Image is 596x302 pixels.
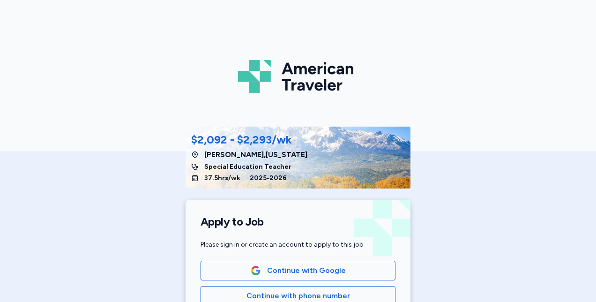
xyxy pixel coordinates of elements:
[204,149,307,160] span: [PERSON_NAME] , [US_STATE]
[191,132,292,147] div: $2,092 - $2,293/wk
[267,265,346,276] span: Continue with Google
[238,56,358,97] img: Logo
[246,290,350,302] span: Continue with phone number
[201,215,395,229] h1: Apply to Job
[251,265,261,276] img: Google Logo
[204,162,291,172] span: Special Education Teacher
[201,240,395,249] div: Please sign in or create an account to apply to this job
[201,261,395,280] button: Google LogoContinue with Google
[250,174,287,183] span: 2025 - 2026
[204,174,240,183] span: 37.5 hrs/wk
